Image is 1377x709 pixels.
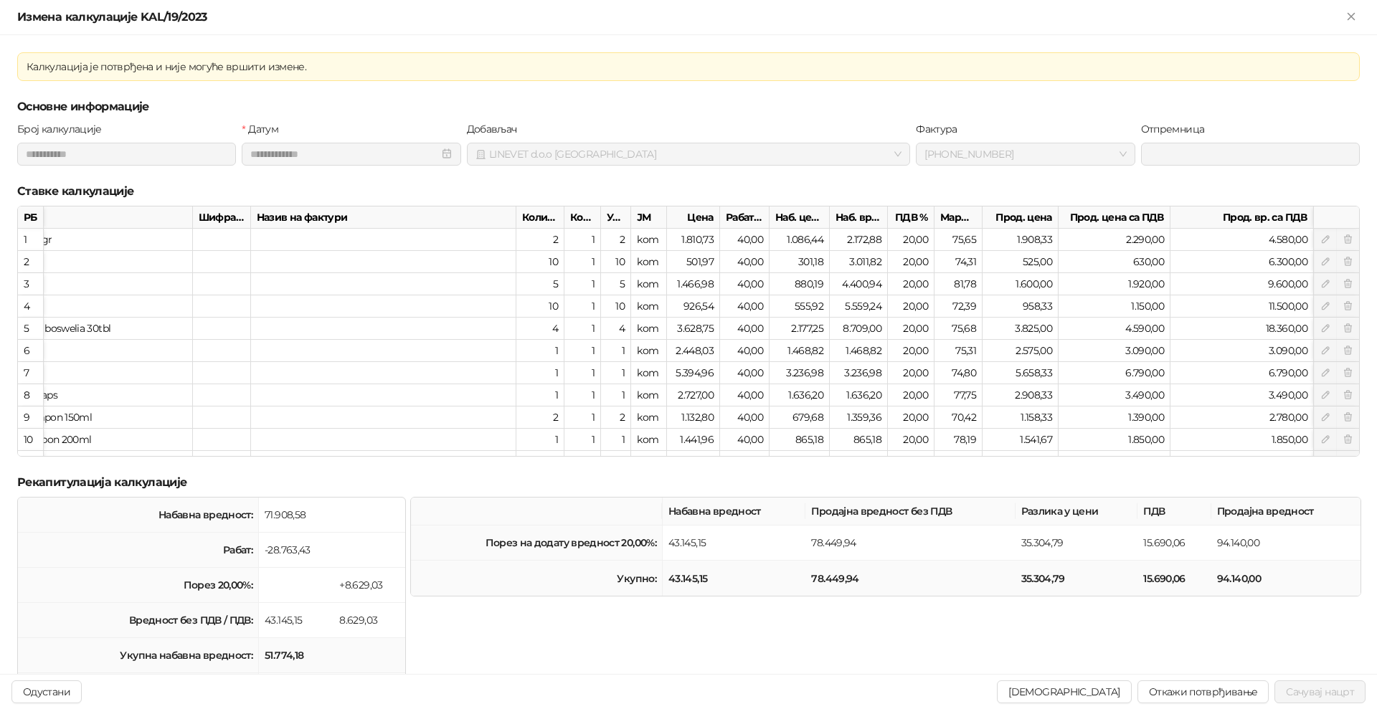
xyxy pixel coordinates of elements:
div: Маржа % [934,206,983,229]
div: 40,00 [720,362,770,384]
div: 78,19 [934,429,983,451]
div: 501,97 [667,251,720,273]
div: 6.790,00 [1059,362,1170,384]
div: 1.850,00 [1170,429,1314,451]
div: РБ [18,206,44,229]
div: 2.172,88 [830,229,888,251]
div: 525,00 [983,251,1059,273]
div: Шифра на фактури [193,206,251,229]
div: 1.468,82 [770,340,830,362]
div: 926,54 [667,295,720,318]
div: 40,00 [720,340,770,362]
div: 10 [601,295,631,318]
div: 20,00 [888,429,934,451]
div: 10 [516,295,564,318]
div: 74,31 [934,251,983,273]
div: 20,00 [888,295,934,318]
div: 11.500,00 [1170,295,1314,318]
button: Откажи потврђивање [1137,680,1269,703]
td: Вредност без ПДВ / ПДВ: [18,603,259,638]
div: 8.709,00 [830,318,888,340]
div: 1.164,48 [667,451,720,473]
div: kom [631,340,667,362]
label: Отпремница [1141,121,1213,137]
div: Рабат % [720,206,770,229]
td: Разлика у цени: [18,673,259,708]
div: 5.394,96 [667,362,720,384]
div: 1 [564,229,601,251]
div: 5.559,24 [830,295,888,318]
div: Наб. вредност [830,206,888,229]
th: Набавна вредност [663,498,805,525]
input: Датум [250,146,437,162]
div: 1 [564,340,601,362]
button: Close [1343,9,1360,26]
div: 9 [24,409,37,425]
div: kom [631,429,667,451]
div: Наб. цена [770,206,830,229]
div: 1 [564,429,601,451]
div: 1 [516,362,564,384]
div: 1.150,00 [1059,295,1170,318]
div: 1 [516,340,564,362]
div: kom [631,295,667,318]
div: 40,00 [720,251,770,273]
label: Број калкулације [17,121,110,137]
div: 1.390,00 [1059,406,1170,429]
div: 4 [601,318,631,340]
td: Набавна вредност: [18,498,259,533]
div: 1 [564,251,601,273]
div: 5.658,33 [983,362,1059,384]
td: 78.449,94 [805,525,1015,561]
div: 2.290,00 [1059,229,1170,251]
span: LINEVET d.o.o [GEOGRAPHIC_DATA] [475,143,902,165]
div: 2 [24,254,37,270]
div: 1.458,33 [983,451,1059,473]
div: 20,00 [888,340,934,362]
div: kom [631,273,667,295]
div: 4 [516,318,564,340]
div: kom [631,251,667,273]
div: Улазна кол. [601,206,631,229]
div: 1 [564,273,601,295]
button: Сачувај нацрт [1274,680,1366,703]
div: 880,19 [770,273,830,295]
div: 11 [24,454,37,470]
div: 3 [601,451,631,473]
div: 10 [24,432,37,447]
td: Укупно: [411,561,663,596]
div: 1.541,67 [983,429,1059,451]
td: Укупна набавна вредност: [18,638,259,673]
div: Кол. у пак. [564,206,601,229]
div: 1 [601,429,631,451]
div: 1.359,36 [830,406,888,429]
div: 40,00 [720,295,770,318]
div: 2.908,33 [983,384,1059,406]
div: 75,65 [934,229,983,251]
div: 2.727,00 [667,384,720,406]
div: 555,92 [770,295,830,318]
div: 958,33 [983,295,1059,318]
div: 1 [516,429,564,451]
div: 75,68 [934,318,983,340]
div: 5.250,00 [1170,451,1314,473]
div: kom [631,318,667,340]
td: 94.140,00 [1211,525,1361,561]
td: +8.629,03 [333,568,405,603]
div: 1.920,00 [1059,273,1170,295]
input: Отпремница [1141,143,1360,166]
div: 1.636,20 [770,384,830,406]
div: 1.468,82 [830,340,888,362]
th: ПДВ [1137,498,1211,525]
div: Количина [516,206,564,229]
div: 630,00 [1059,251,1170,273]
div: 1.810,73 [667,229,720,251]
td: 94.140,00 [1211,561,1361,596]
div: 2.177,25 [770,318,830,340]
div: 6 [24,343,37,358]
div: 20,00 [888,406,934,429]
h5: Основне информације [17,98,1360,115]
div: 1.086,44 [770,229,830,251]
div: 1.750,00 [1059,451,1170,473]
div: 20,00 [888,451,934,473]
